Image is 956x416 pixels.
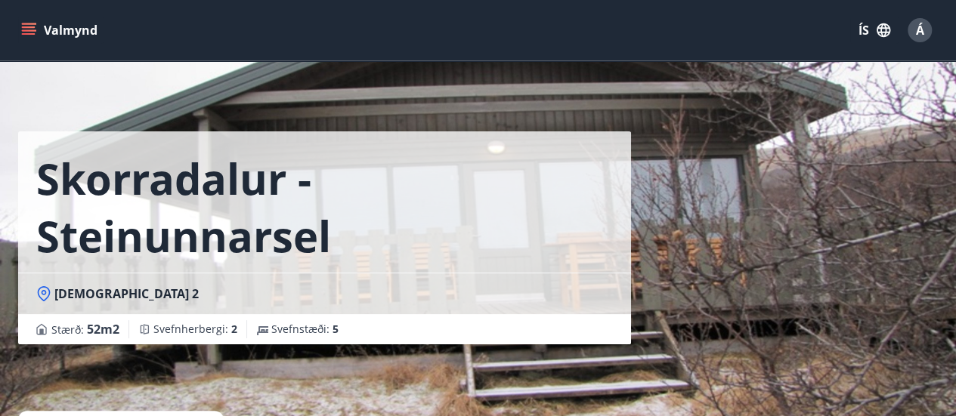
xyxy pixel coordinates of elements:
button: Á [902,12,938,48]
span: [DEMOGRAPHIC_DATA] 2 [54,285,199,302]
h1: Skorradalur - Steinunnarsel [36,149,613,264]
span: 2 [231,322,237,336]
button: ÍS [850,17,899,44]
span: Svefnherbergi : [153,322,237,337]
span: Stærð : [51,320,119,338]
span: 5 [333,322,339,336]
button: menu [18,17,104,44]
span: Á [916,22,924,39]
span: Svefnstæði : [271,322,339,337]
span: 52 m2 [87,321,119,337]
